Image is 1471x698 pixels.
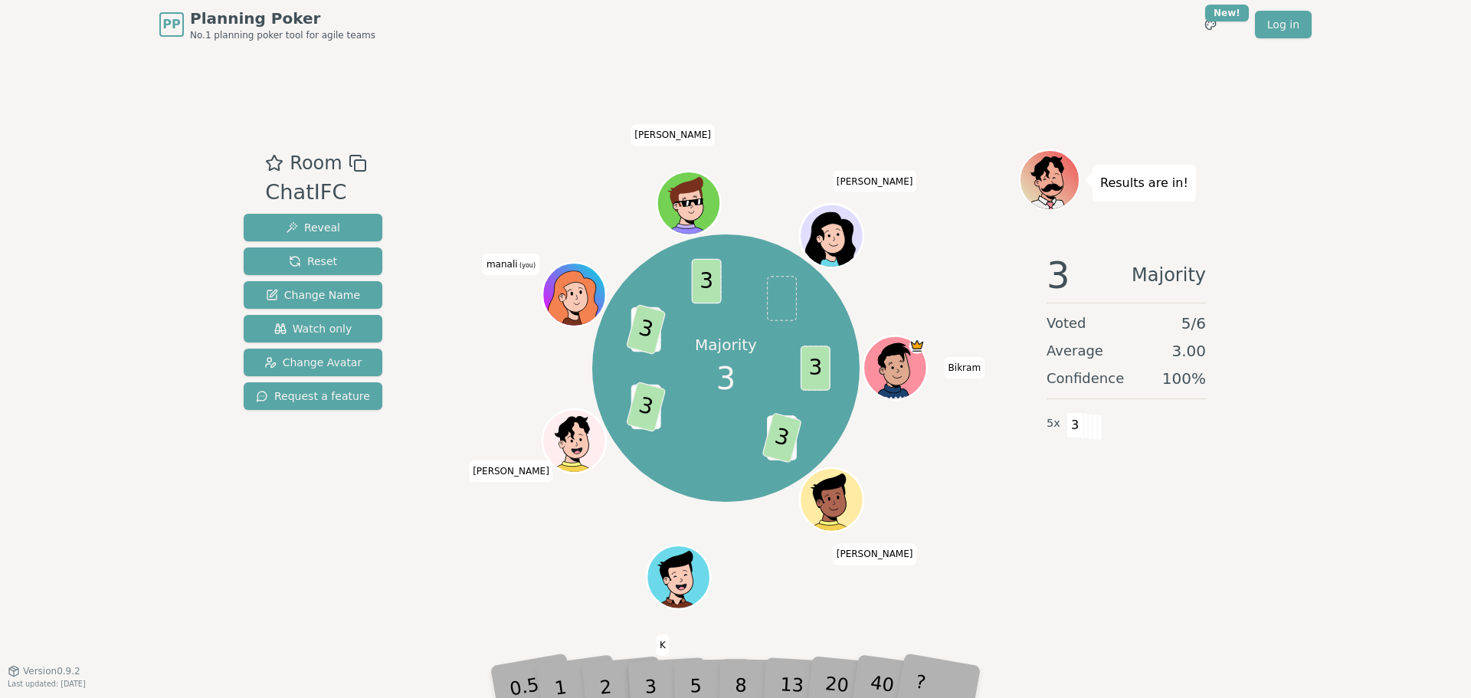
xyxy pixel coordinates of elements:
button: New! [1197,11,1224,38]
span: Click to change your name [945,357,985,378]
div: ChatIFC [265,177,366,208]
p: Results are in! [1100,172,1188,194]
span: 5 x [1047,415,1060,432]
span: No.1 planning poker tool for agile teams [190,29,375,41]
span: 3 [1066,412,1084,438]
span: 3 [800,346,830,391]
span: Click to change your name [631,125,715,146]
button: Add as favourite [265,149,283,177]
span: 3 [716,356,735,401]
span: Change Avatar [264,355,362,370]
button: Change Avatar [244,349,382,376]
span: PP [162,15,180,34]
button: Change Name [244,281,382,309]
span: 3 [625,304,666,356]
a: Log in [1255,11,1312,38]
span: 5 / 6 [1181,313,1206,334]
span: Change Name [266,287,360,303]
button: Version0.9.2 [8,665,80,677]
span: Majority [1132,257,1206,293]
span: 3 [1047,257,1070,293]
span: Voted [1047,313,1086,334]
span: Request a feature [256,388,370,404]
span: Click to change your name [656,634,670,656]
span: Reveal [286,220,340,235]
span: Click to change your name [833,544,917,565]
span: Click to change your name [833,171,917,192]
span: 100 % [1162,368,1206,389]
button: Reset [244,247,382,275]
span: Average [1047,340,1103,362]
span: Last updated: [DATE] [8,680,86,688]
span: Click to change your name [469,460,553,482]
a: PPPlanning PokerNo.1 planning poker tool for agile teams [159,8,375,41]
div: New! [1205,5,1249,21]
span: (you) [518,262,536,269]
span: Watch only [274,321,352,336]
span: 3 [691,259,721,304]
button: Click to change your avatar [544,265,604,325]
span: Room [290,149,342,177]
span: Planning Poker [190,8,375,29]
button: Request a feature [244,382,382,410]
button: Watch only [244,315,382,342]
button: Reveal [244,214,382,241]
span: Reset [289,254,337,269]
span: Confidence [1047,368,1124,389]
p: Majority [695,334,757,356]
span: Version 0.9.2 [23,665,80,677]
span: 3 [762,412,802,464]
span: Click to change your name [483,254,539,275]
span: 3.00 [1171,340,1206,362]
span: 3 [625,382,666,433]
span: Bikram is the host [909,338,925,354]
